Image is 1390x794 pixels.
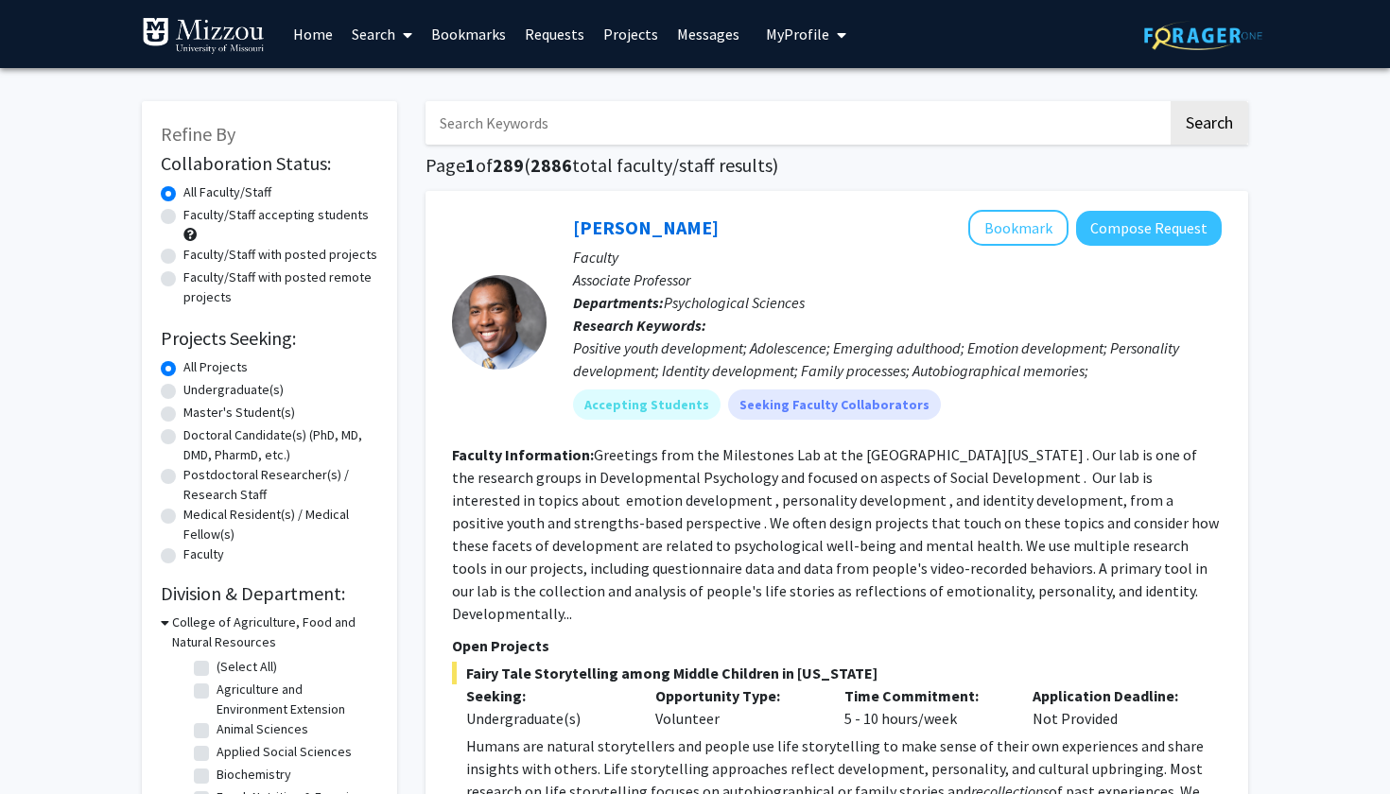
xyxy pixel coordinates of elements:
span: My Profile [766,25,829,43]
b: Departments: [573,293,664,312]
a: Search [342,1,422,67]
label: Medical Resident(s) / Medical Fellow(s) [183,505,378,544]
label: Faculty [183,544,224,564]
b: Research Keywords: [573,316,706,335]
p: Faculty [573,246,1222,268]
button: Add Jordan Booker to Bookmarks [968,210,1069,246]
a: Home [284,1,342,67]
label: Undergraduate(s) [183,380,284,400]
a: Messages [668,1,749,67]
mat-chip: Seeking Faculty Collaborators [728,389,941,420]
mat-chip: Accepting Students [573,389,721,420]
div: Not Provided [1018,684,1208,730]
label: Animal Sciences [217,719,308,739]
label: Faculty/Staff accepting students [183,205,369,225]
div: Positive youth development; Adolescence; Emerging adulthood; Emotion development; Personality dev... [573,337,1222,382]
h3: College of Agriculture, Food and Natural Resources [172,613,378,652]
h1: Page of ( total faculty/staff results) [426,154,1248,177]
label: (Select All) [217,657,277,677]
div: Undergraduate(s) [466,707,627,730]
p: Seeking: [466,684,627,707]
p: Open Projects [452,634,1222,657]
img: University of Missouri Logo [142,17,265,55]
h2: Projects Seeking: [161,327,378,350]
a: Requests [515,1,594,67]
label: Applied Social Sciences [217,742,352,762]
h2: Collaboration Status: [161,152,378,175]
a: Bookmarks [422,1,515,67]
h2: Division & Department: [161,582,378,605]
p: Associate Professor [573,268,1222,291]
a: [PERSON_NAME] [573,216,719,239]
label: All Faculty/Staff [183,182,271,202]
div: Volunteer [641,684,830,730]
fg-read-more: Greetings from the Milestones Lab at the [GEOGRAPHIC_DATA][US_STATE] . Our lab is one of the rese... [452,445,1219,623]
p: Opportunity Type: [655,684,816,707]
button: Compose Request to Jordan Booker [1076,211,1222,246]
span: Refine By [161,122,235,146]
label: Master's Student(s) [183,403,295,423]
label: Doctoral Candidate(s) (PhD, MD, DMD, PharmD, etc.) [183,425,378,465]
div: 5 - 10 hours/week [830,684,1019,730]
button: Search [1171,101,1248,145]
label: All Projects [183,357,248,377]
p: Time Commitment: [844,684,1005,707]
input: Search Keywords [426,101,1168,145]
span: 289 [493,153,524,177]
span: Fairy Tale Storytelling among Middle Children in [US_STATE] [452,662,1222,684]
iframe: Chat [14,709,80,780]
label: Faculty/Staff with posted projects [183,245,377,265]
p: Application Deadline: [1033,684,1193,707]
label: Faculty/Staff with posted remote projects [183,268,378,307]
a: Projects [594,1,668,67]
label: Agriculture and Environment Extension [217,680,374,719]
img: ForagerOne Logo [1144,21,1262,50]
b: Faculty Information: [452,445,594,464]
span: 2886 [530,153,572,177]
label: Biochemistry [217,765,291,785]
span: Psychological Sciences [664,293,805,312]
span: 1 [465,153,476,177]
label: Postdoctoral Researcher(s) / Research Staff [183,465,378,505]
